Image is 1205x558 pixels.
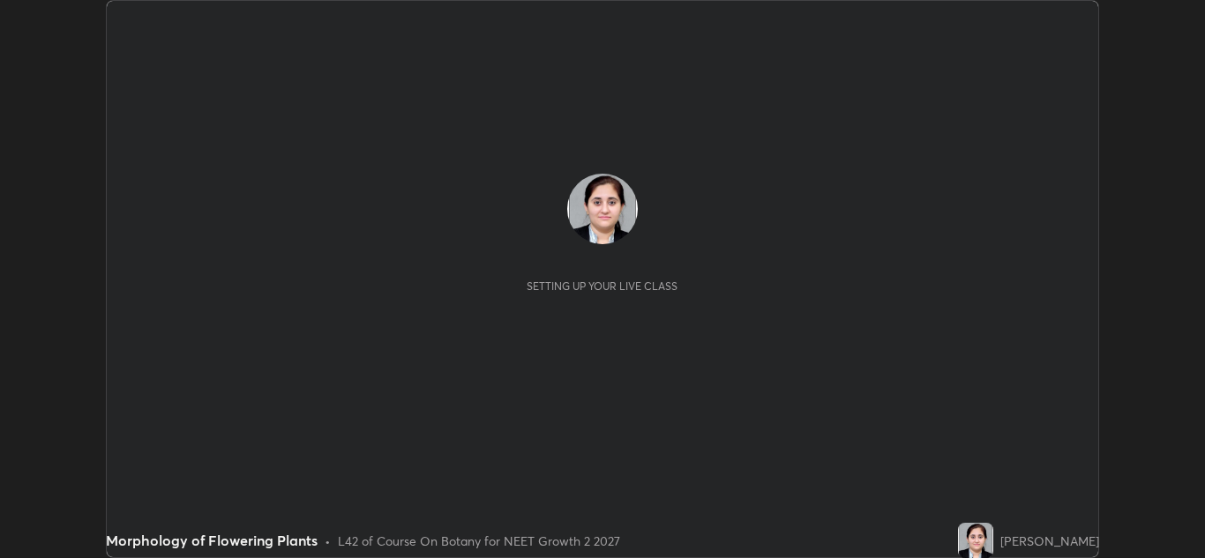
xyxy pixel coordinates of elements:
div: [PERSON_NAME] [1000,532,1099,550]
div: L42 of Course On Botany for NEET Growth 2 2027 [338,532,620,550]
img: b22a7a3a0eec4d5ca54ced57e8c01dd8.jpg [567,174,638,244]
div: Setting up your live class [527,279,677,293]
div: • [325,532,331,550]
img: b22a7a3a0eec4d5ca54ced57e8c01dd8.jpg [958,523,993,558]
div: Morphology of Flowering Plants [106,530,318,551]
